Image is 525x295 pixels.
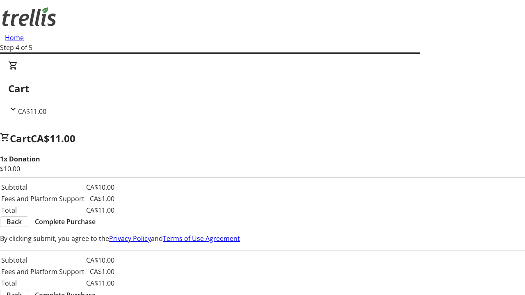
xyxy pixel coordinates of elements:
div: CartCA$11.00 [8,61,517,116]
span: CA$11.00 [18,107,46,116]
td: CA$11.00 [86,205,115,216]
a: Privacy Policy [109,234,151,243]
td: Fees and Platform Support [1,193,85,204]
td: CA$10.00 [86,182,115,193]
td: CA$1.00 [86,193,115,204]
span: Complete Purchase [35,217,96,227]
h2: Cart [8,81,517,96]
td: CA$1.00 [86,266,115,277]
td: Subtotal [1,255,85,265]
span: CA$11.00 [31,132,75,145]
a: Terms of Use Agreement [163,234,240,243]
td: CA$11.00 [86,278,115,288]
td: Fees and Platform Support [1,266,85,277]
span: Back [7,217,22,227]
td: CA$10.00 [86,255,115,265]
td: Total [1,278,85,288]
button: Complete Purchase [28,217,102,227]
td: Total [1,205,85,216]
span: Cart [10,132,31,145]
td: Subtotal [1,182,85,193]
